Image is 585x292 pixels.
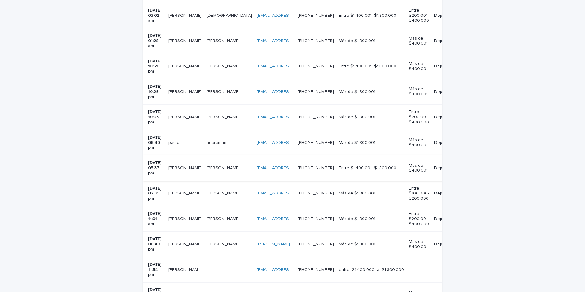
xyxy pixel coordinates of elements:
[434,242,465,247] p: Departamentos
[148,135,164,150] p: [DATE] 06:40 pm
[207,37,241,44] p: [PERSON_NAME]
[409,109,429,125] p: Entre $200.001- $400.000
[148,211,164,226] p: [DATE] 11:31 am
[409,36,429,46] p: Más de $400.001
[168,240,203,247] p: [PERSON_NAME]
[168,12,203,18] p: [PERSON_NAME]
[434,216,465,222] p: Departamentos
[298,217,334,221] a: [PHONE_NUMBER]
[207,164,241,171] p: [PERSON_NAME]
[207,266,209,272] p: -
[257,13,326,18] a: [EMAIL_ADDRESS][DOMAIN_NAME]
[339,267,404,272] p: entre_$1.400.000_a_$1.800.000
[298,141,334,145] a: [PHONE_NUMBER]
[207,88,241,94] p: Sandoval Arrriaza
[434,267,465,272] p: -
[434,64,465,69] p: Departamentos
[257,268,326,272] a: [EMAIL_ADDRESS][DOMAIN_NAME]
[339,38,404,44] p: Más de $1.800.001
[434,89,465,94] p: Departamentos
[434,191,465,196] p: Departamentos
[409,239,429,250] p: Más de $400.001
[257,242,359,246] a: [PERSON_NAME][EMAIL_ADDRESS][DOMAIN_NAME]
[257,90,326,94] a: [EMAIL_ADDRESS][DOMAIN_NAME]
[298,191,334,195] a: [PHONE_NUMBER]
[298,268,334,272] a: [PHONE_NUMBER]
[409,137,429,148] p: Más de $400.001
[148,186,164,201] p: [DATE] 02:31 pm
[434,38,465,44] p: Departamentos
[298,242,334,246] a: [PHONE_NUMBER]
[207,240,241,247] p: [PERSON_NAME]
[298,39,334,43] a: [PHONE_NUMBER]
[207,62,241,69] p: [PERSON_NAME]
[148,59,164,74] p: [DATE] 10:51 pm
[434,166,465,171] p: Departamentos
[168,215,203,222] p: [PERSON_NAME]
[168,113,203,120] p: [PERSON_NAME]
[339,115,404,120] p: Más de $1.800.001
[339,89,404,94] p: Más de $1.800.001
[409,163,429,173] p: Más de $400.001
[339,13,404,18] p: Entre $1.400.001- $1.800.000
[257,64,326,68] a: [EMAIL_ADDRESS][DOMAIN_NAME]
[409,8,429,23] p: Entre $200.001- $400.000
[148,33,164,48] p: [DATE] 01:28 am
[298,115,334,119] a: [PHONE_NUMBER]
[168,139,181,145] p: paulo
[339,216,404,222] p: Más de $1.800.001
[434,13,465,18] p: Departamentos
[207,139,228,145] p: hueraman
[148,237,164,252] p: [DATE] 06:49 pm
[168,190,203,196] p: [PERSON_NAME]
[168,37,203,44] p: [PERSON_NAME]
[148,109,164,125] p: [DATE] 10:03 pm
[168,88,203,94] p: [PERSON_NAME]
[168,164,203,171] p: [PERSON_NAME]
[168,266,203,272] p: Enrique Eduardo Ormeño Aqueveque
[257,141,326,145] a: [EMAIL_ADDRESS][DOMAIN_NAME]
[168,62,203,69] p: [PERSON_NAME]
[148,262,164,277] p: [DATE] 11:54 pm
[207,215,241,222] p: [PERSON_NAME]
[409,61,429,72] p: Más de $400.001
[257,191,326,195] a: [EMAIL_ADDRESS][DOMAIN_NAME]
[339,166,404,171] p: Entre $1.400.001- $1.800.000
[298,166,334,170] a: [PHONE_NUMBER]
[409,186,429,201] p: Entre $100.000- $200.000
[298,13,334,18] a: [PHONE_NUMBER]
[339,64,404,69] p: Entre $1.400.001- $1.800.000
[409,87,429,97] p: Más de $400.001
[257,166,326,170] a: [EMAIL_ADDRESS][DOMAIN_NAME]
[207,190,241,196] p: [PERSON_NAME]
[257,115,326,119] a: [EMAIL_ADDRESS][DOMAIN_NAME]
[409,267,429,272] p: -
[207,113,241,120] p: [PERSON_NAME]
[257,217,326,221] a: [EMAIL_ADDRESS][DOMAIN_NAME]
[339,242,404,247] p: Más de $1.800.001
[148,84,164,99] p: [DATE] 10:29 pm
[434,140,465,145] p: Departamentos
[207,12,253,18] p: [DEMOGRAPHIC_DATA]
[339,140,404,145] p: Más de $1.800.001
[339,191,404,196] p: Más de $1.800.001
[434,115,465,120] p: Departamentos
[257,39,326,43] a: [EMAIL_ADDRESS][DOMAIN_NAME]
[148,160,164,176] p: [DATE] 05:37 pm
[409,211,429,226] p: Entre $200.001- $400.000
[298,64,334,68] a: [PHONE_NUMBER]
[298,90,334,94] a: [PHONE_NUMBER]
[148,8,164,23] p: [DATE] 03:02 am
